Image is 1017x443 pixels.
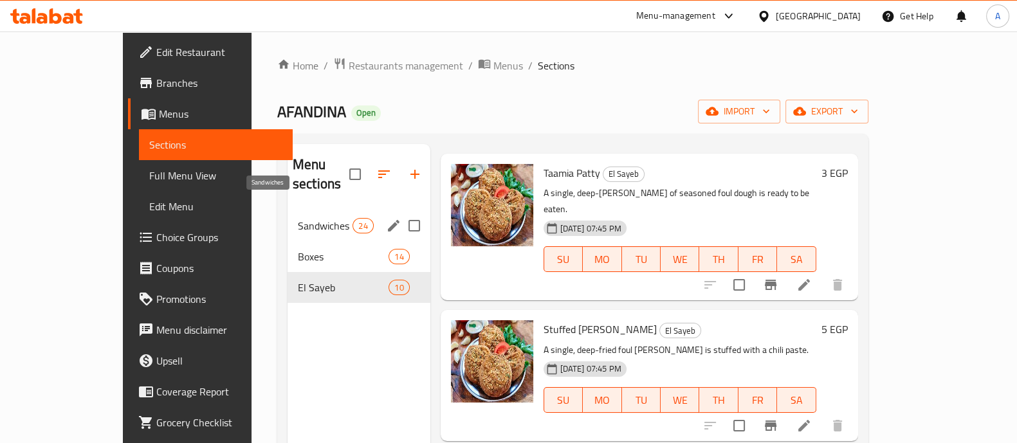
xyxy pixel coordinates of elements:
a: Promotions [128,284,293,314]
button: delete [822,410,853,441]
span: SA [782,250,811,269]
a: Sections [139,129,293,160]
a: Menu disclaimer [128,314,293,345]
span: MO [588,250,616,269]
span: Menu disclaimer [156,322,282,338]
span: Select all sections [342,161,369,188]
span: export [796,104,858,120]
span: Select to update [726,271,753,298]
li: / [468,58,473,73]
span: Branches [156,75,282,91]
button: TH [699,246,738,272]
a: Branches [128,68,293,98]
span: El Sayeb [660,323,701,338]
span: 24 [353,220,372,232]
span: Open [351,107,381,118]
button: FR [738,387,777,413]
span: SA [782,391,811,410]
a: Full Menu View [139,160,293,191]
span: TH [704,250,733,269]
a: Edit Restaurant [128,37,293,68]
div: items [389,280,409,295]
span: Promotions [156,291,282,307]
a: Upsell [128,345,293,376]
a: Menus [478,57,523,74]
a: Edit menu item [796,418,812,433]
nav: Menu sections [288,205,430,308]
div: Menu-management [636,8,715,24]
button: SU [544,387,583,413]
span: [DATE] 07:45 PM [555,363,627,375]
h6: 3 EGP [821,164,848,182]
span: Edit Menu [149,199,282,214]
div: items [389,249,409,264]
span: TU [627,250,655,269]
div: [GEOGRAPHIC_DATA] [776,9,861,23]
a: Grocery Checklist [128,407,293,438]
button: WE [661,387,699,413]
span: Menus [493,58,523,73]
button: SA [777,246,816,272]
a: Edit menu item [796,277,812,293]
span: import [708,104,770,120]
button: export [785,100,868,123]
div: Sandwiches24edit [288,210,430,241]
span: Coverage Report [156,384,282,399]
li: / [528,58,533,73]
span: Taamia Patty [544,163,600,183]
button: Branch-specific-item [755,269,786,300]
span: 14 [389,251,408,263]
a: Edit Menu [139,191,293,222]
span: Grocery Checklist [156,415,282,430]
img: Stuffed Taamia Patty [451,320,533,402]
div: El Sayeb [659,323,701,338]
a: Menus [128,98,293,129]
button: FR [738,246,777,272]
p: A single, deep-[PERSON_NAME] of seasoned foul dough is ready to be eaten. [544,185,816,217]
span: WE [666,391,694,410]
span: El Sayeb [603,167,644,181]
span: Boxes [298,249,389,264]
h6: 5 EGP [821,320,848,338]
span: FR [744,250,772,269]
button: Branch-specific-item [755,410,786,441]
button: MO [583,387,621,413]
span: SU [549,391,578,410]
span: El Sayeb [298,280,389,295]
span: Menus [159,106,282,122]
span: [DATE] 07:45 PM [555,222,627,235]
span: Full Menu View [149,168,282,183]
span: TU [627,391,655,410]
span: Select to update [726,412,753,439]
span: FR [744,391,772,410]
span: 10 [389,282,408,294]
span: WE [666,250,694,269]
a: Choice Groups [128,222,293,253]
button: import [698,100,780,123]
h2: Menu sections [293,155,349,194]
span: Edit Restaurant [156,44,282,60]
span: AFANDINA [277,97,346,126]
button: MO [583,246,621,272]
button: Add section [399,159,430,190]
span: Upsell [156,353,282,368]
span: Choice Groups [156,230,282,245]
button: TU [622,387,661,413]
button: delete [822,269,853,300]
span: MO [588,391,616,410]
button: SU [544,246,583,272]
div: Boxes14 [288,241,430,272]
span: Sections [149,137,282,152]
span: Sections [538,58,574,73]
button: TU [622,246,661,272]
span: Coupons [156,260,282,276]
button: edit [384,216,403,235]
nav: breadcrumb [277,57,868,74]
div: Open [351,105,381,121]
img: Taamia Patty [451,164,533,246]
p: A single, deep-fried foul [PERSON_NAME] is stuffed with a chili paste. [544,342,816,358]
span: Sort sections [369,159,399,190]
span: Sandwiches [298,218,353,233]
button: WE [661,246,699,272]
